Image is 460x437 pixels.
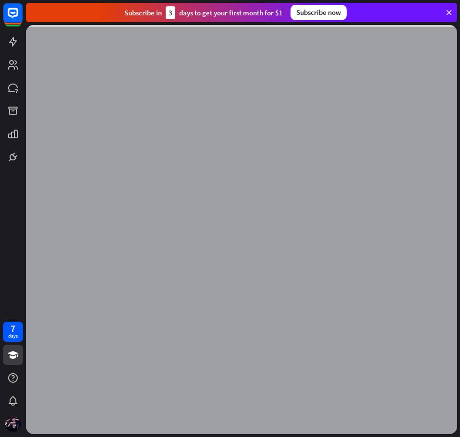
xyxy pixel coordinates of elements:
[3,322,23,342] a: 7 days
[8,333,18,340] div: days
[124,6,283,19] div: Subscribe in days to get your first month for $1
[11,324,15,333] div: 7
[166,6,175,19] div: 3
[291,5,347,20] div: Subscribe now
